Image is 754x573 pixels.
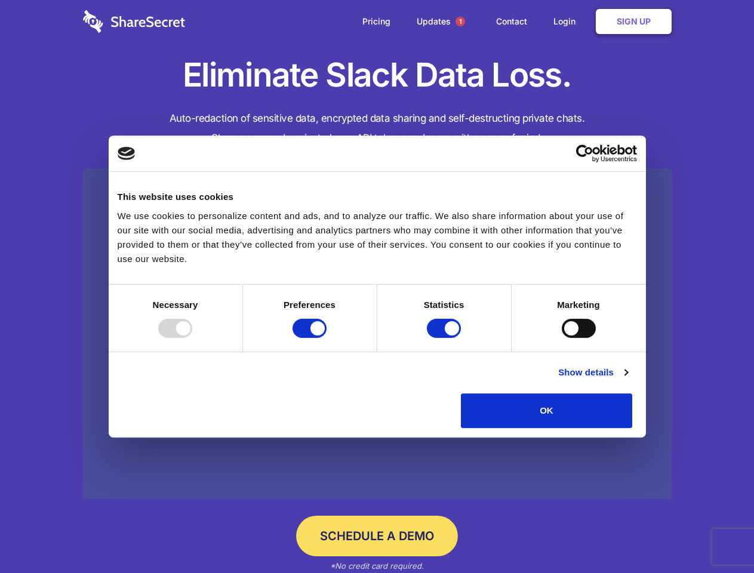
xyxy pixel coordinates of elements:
h1: Eliminate Slack Data Loss. [83,54,672,97]
img: logo [118,147,136,160]
span: 1 [456,17,465,26]
strong: Preferences [284,300,336,310]
a: Contact [484,3,539,40]
button: OK [461,393,632,428]
div: We use cookies to personalize content and ads, and to analyze our traffic. We also share informat... [118,209,637,266]
em: *No credit card required. [330,561,424,571]
strong: Statistics [424,300,464,310]
div: This website uses cookies [118,190,637,204]
strong: Marketing [557,300,600,310]
img: logo-wordmark-white-trans-d4663122ce5f474addd5e946df7df03e33cb6a1c49d2221995e7729f52c070b2.svg [83,10,185,33]
a: Schedule a Demo [296,516,458,556]
strong: Necessary [153,300,198,310]
a: Login [541,3,593,40]
a: Pricing [350,3,402,40]
a: Wistia video thumbnail [83,168,672,500]
a: Sign Up [596,9,672,34]
h4: Auto-redaction of sensitive data, encrypted data sharing and self-destructing private chats. Shar... [83,109,672,148]
a: Show details [558,365,627,380]
a: Usercentrics Cookiebot - opens in a new window [533,144,637,162]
